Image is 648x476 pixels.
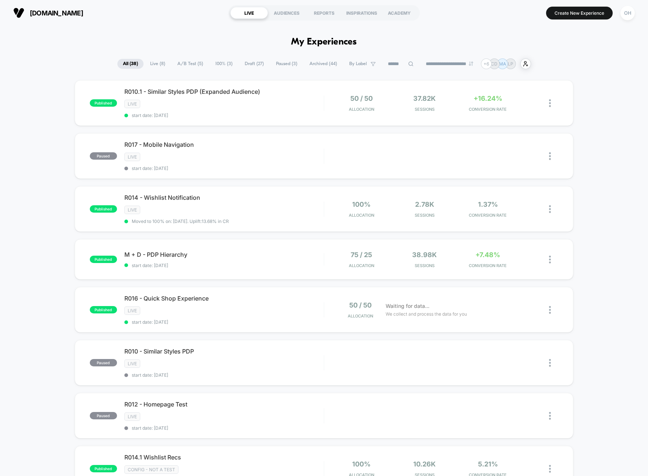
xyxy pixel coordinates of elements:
[90,306,117,313] span: published
[90,99,117,107] span: published
[90,205,117,213] span: published
[124,88,324,95] span: R010.1 - Similar Styles PDP (Expanded Audience)
[124,100,140,108] span: LIVE
[549,205,551,213] img: close
[352,200,371,208] span: 100%
[210,59,238,69] span: 100% ( 3 )
[124,465,178,474] span: CONFIG - NOT A TEST
[343,7,380,19] div: INSPIRATIONS
[395,263,454,268] span: Sessions
[305,7,343,19] div: REPORTS
[124,401,324,408] span: R012 - Homepage Test
[90,465,117,472] span: published
[124,319,324,325] span: start date: [DATE]
[350,95,373,102] span: 50 / 50
[415,200,434,208] span: 2.78k
[117,59,144,69] span: All ( 38 )
[549,152,551,160] img: close
[230,7,268,19] div: LIVE
[620,6,635,20] div: OH
[349,107,374,112] span: Allocation
[90,256,117,263] span: published
[549,359,551,367] img: close
[124,306,140,315] span: LIVE
[546,7,613,19] button: Create New Experience
[124,166,324,171] span: start date: [DATE]
[90,412,117,419] span: paused
[90,152,117,160] span: paused
[478,460,498,468] span: 5.21%
[412,251,437,259] span: 38.98k
[469,61,473,66] img: end
[124,153,140,161] span: LIVE
[349,61,367,67] span: By Label
[549,412,551,420] img: close
[124,359,140,368] span: LIVE
[458,213,518,218] span: CONVERSION RATE
[413,95,436,102] span: 37.82k
[145,59,171,69] span: Live ( 8 )
[549,306,551,314] img: close
[458,263,518,268] span: CONVERSION RATE
[124,141,324,148] span: R017 - Mobile Navigation
[30,9,83,17] span: [DOMAIN_NAME]
[291,37,357,47] h1: My Experiences
[124,113,324,118] span: start date: [DATE]
[132,219,229,224] span: Moved to 100% on: [DATE] . Uplift: 13.68% in CR
[172,59,209,69] span: A/B Test ( 5 )
[124,251,324,258] span: M + D - PDP Hierarchy
[458,107,518,112] span: CONVERSION RATE
[124,454,324,461] span: R014.1 Wishlist Recs
[349,263,374,268] span: Allocation
[386,310,467,317] span: We collect and process the data for you
[508,61,513,67] p: LP
[481,58,492,69] div: + 6
[475,251,500,259] span: +7.48%
[395,213,454,218] span: Sessions
[124,372,324,378] span: start date: [DATE]
[348,313,373,319] span: Allocation
[270,59,303,69] span: Paused ( 3 )
[90,359,117,366] span: paused
[124,263,324,268] span: start date: [DATE]
[386,302,429,310] span: Waiting for data...
[380,7,418,19] div: ACADEMY
[499,61,506,67] p: MA
[124,194,324,201] span: R014 - Wishlist Notification
[124,206,140,214] span: LIVE
[124,348,324,355] span: R010 - Similar Styles PDP
[124,425,324,431] span: start date: [DATE]
[349,301,372,309] span: 50 / 50
[549,465,551,473] img: close
[239,59,269,69] span: Draft ( 27 )
[13,7,24,18] img: Visually logo
[352,460,371,468] span: 100%
[351,251,372,259] span: 75 / 25
[618,6,637,21] button: OH
[124,295,324,302] span: R016 - Quick Shop Experience
[549,256,551,263] img: close
[413,460,436,468] span: 10.26k
[395,107,454,112] span: Sessions
[549,99,551,107] img: close
[304,59,343,69] span: Archived ( 44 )
[349,213,374,218] span: Allocation
[268,7,305,19] div: AUDIENCES
[474,95,502,102] span: +16.24%
[478,200,498,208] span: 1.37%
[11,7,85,19] button: [DOMAIN_NAME]
[124,412,140,421] span: LIVE
[491,61,497,67] p: CD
